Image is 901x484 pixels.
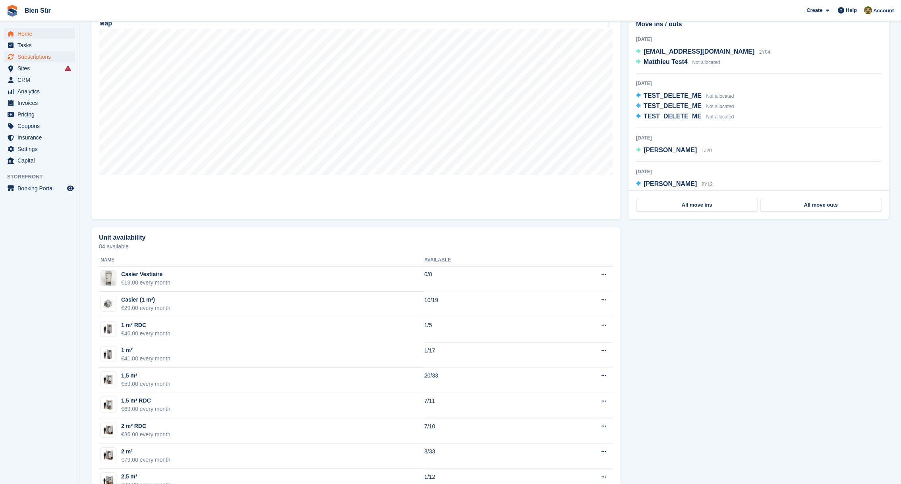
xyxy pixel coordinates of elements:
[39,4,90,10] h1: [PERSON_NAME]
[121,372,170,380] div: 1,5 m²
[121,447,170,456] div: 2 m²
[17,40,65,51] span: Tasks
[6,108,153,216] div: Tom dit…
[136,257,149,270] button: Envoyer un message…
[17,86,65,97] span: Analytics
[644,48,754,55] span: [EMAIL_ADDRESS][DOMAIN_NAME]
[17,143,65,155] span: Settings
[6,5,18,17] img: stora-icon-8386f47178a22dfd0bd8f6a31ec36ba5ce8667c1dd55bd0f319d3a0aa187defe.svg
[34,93,79,98] b: [PERSON_NAME]
[121,380,170,388] div: €59.00 every month
[706,114,734,120] span: Not allocated
[101,424,116,436] img: box-2m2.jpg
[6,216,153,257] div: Matthieu dit…
[4,40,75,51] a: menu
[29,216,153,256] div: Hi [PERSON_NAME], yes that's right and exactly the problem. If my memory is correct it is Stora w...
[7,244,152,257] textarea: Envoyer un message...
[39,10,50,18] p: Actif
[99,234,145,241] h2: Unit availability
[17,155,65,166] span: Capital
[424,443,540,469] td: 8/33
[4,63,75,74] a: menu
[706,93,734,99] span: Not allocated
[12,260,19,267] button: Sélectionneur d’emoji
[24,91,32,99] img: Profile image for Tom
[702,148,712,153] span: 1J20
[424,393,540,418] td: 7/11
[17,97,65,108] span: Invoices
[4,183,75,194] a: menu
[99,244,613,249] p: 84 available
[636,36,882,43] div: [DATE]
[636,101,734,112] a: TEST_DELETE_ME Not allocated
[636,80,882,87] div: [DATE]
[99,20,112,27] h2: Map
[644,103,702,109] span: TEST_DELETE_ME
[636,179,713,190] a: [PERSON_NAME] 2Y12
[17,63,65,74] span: Sites
[4,74,75,85] a: menu
[706,104,734,109] span: Not allocated
[35,64,146,79] div: Thanks for the info. Not urgent, it can wait a few days
[101,271,116,286] img: locker%20petit%20casier.png
[121,422,170,430] div: 2 m² RDC
[91,13,621,219] a: Map
[5,3,20,18] button: go back
[424,368,540,393] td: 20/33
[702,182,713,187] span: 2Y12
[424,292,540,317] td: 10/19
[759,49,770,55] span: 2Y04
[424,342,540,368] td: 1/17
[101,296,116,311] img: locker%201m3.jpg
[99,254,424,267] th: Name
[4,120,75,132] a: menu
[121,405,170,413] div: €69.00 every month
[6,108,130,201] div: Hi [PERSON_NAME],Apparently, the Unit doesn't exist for this site on the OpenTech portal:[PERSON_...
[21,4,54,17] a: Bien Sûr
[644,180,697,187] span: [PERSON_NAME]
[121,296,170,304] div: Casier (1 m³)
[13,113,124,121] div: Hi [PERSON_NAME],
[17,28,65,39] span: Home
[4,97,75,108] a: menu
[873,7,894,15] span: Account
[17,132,65,143] span: Insurance
[636,91,734,101] a: TEST_DELETE_ME Not allocated
[636,134,882,141] div: [DATE]
[101,348,116,360] img: 10-sqft-unit.jpg
[121,304,170,312] div: €29.00 every month
[636,199,757,211] a: All move ins
[644,92,702,99] span: TEST_DELETE_ME
[139,3,154,17] div: Fermer
[4,28,75,39] a: menu
[121,346,170,354] div: 1 m²
[4,132,75,143] a: menu
[121,321,170,329] div: 1 m² RDC
[25,260,31,267] button: Sélectionneur de fichier gif
[121,456,170,464] div: €79.00 every month
[636,112,734,122] a: TEST_DELETE_ME Not allocated
[4,109,75,120] a: menu
[29,59,153,84] div: Thanks for the info. Not urgent, it can wait a few days
[4,51,75,62] a: menu
[121,279,170,287] div: €19.00 every month
[846,6,857,14] span: Help
[17,120,65,132] span: Coupons
[66,184,75,193] a: Preview store
[35,221,146,252] div: Hi [PERSON_NAME], yes that's right and exactly the problem. If my memory is correct it is Stora w...
[636,47,770,57] a: [EMAIL_ADDRESS][DOMAIN_NAME] 2Y04
[121,430,170,439] div: €86.00 every month
[6,59,153,90] div: Matthieu dit…
[13,125,124,140] div: Apparently, the Unit doesn't exist for this site on the OpenTech portal:
[38,260,44,267] button: Télécharger la pièce jointe
[101,449,116,461] img: 20-sqft-unit.jpg
[121,397,170,405] div: 1,5 m² RDC
[692,60,720,65] span: Not allocated
[7,173,79,181] span: Storefront
[4,143,75,155] a: menu
[17,109,65,120] span: Pricing
[424,317,540,343] td: 1/5
[23,4,35,17] img: Profile image for Tom
[636,168,882,175] div: [DATE]
[34,92,135,99] div: joined the conversation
